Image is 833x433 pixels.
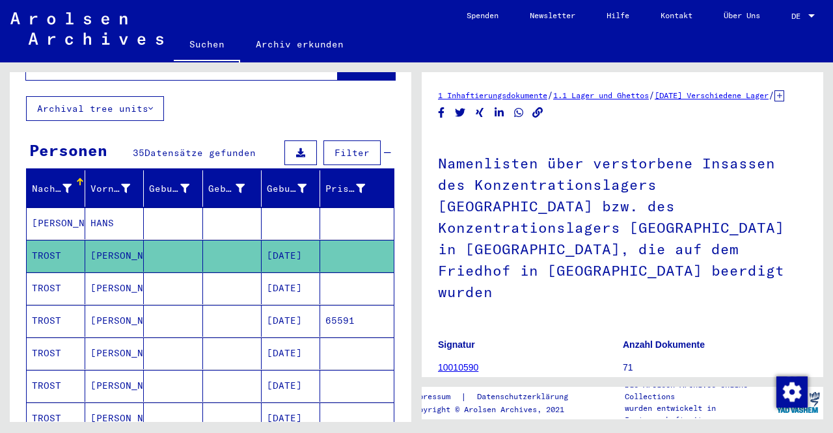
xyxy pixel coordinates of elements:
[325,182,365,196] div: Prisoner #
[26,96,164,121] button: Archival tree units
[90,182,130,196] div: Vorname
[769,89,774,101] span: /
[649,89,655,101] span: /
[262,240,320,272] mat-cell: [DATE]
[27,240,85,272] mat-cell: TROST
[262,370,320,402] mat-cell: [DATE]
[208,178,261,199] div: Geburt‏
[27,305,85,337] mat-cell: TROST
[149,178,205,199] div: Geburtsname
[409,390,461,404] a: Impressum
[85,207,144,239] mat-cell: HANS
[625,379,773,402] p: Die Arolsen Archives Online-Collections
[267,182,307,196] div: Geburtsdatum
[32,182,72,196] div: Nachname
[85,170,144,207] mat-header-cell: Vorname
[144,170,202,207] mat-header-cell: Geburtsname
[435,105,448,121] button: Share on Facebook
[85,370,144,402] mat-cell: [PERSON_NAME]
[85,272,144,304] mat-cell: [PERSON_NAME]
[240,29,359,60] a: Archiv erkunden
[262,337,320,369] mat-cell: [DATE]
[32,178,88,199] div: Nachname
[27,207,85,239] mat-cell: [PERSON_NAME]
[655,90,769,100] a: [DATE] Verschiedene Lager
[409,390,584,404] div: |
[27,370,85,402] mat-cell: TROST
[262,272,320,304] mat-cell: [DATE]
[174,29,240,62] a: Suchen
[262,305,320,337] mat-cell: [DATE]
[493,105,506,121] button: Share on LinkedIn
[547,89,553,101] span: /
[323,140,381,165] button: Filter
[203,170,262,207] mat-header-cell: Geburt‏
[335,147,370,159] span: Filter
[144,147,256,159] span: Datensätze gefunden
[454,105,467,121] button: Share on Twitter
[623,339,705,350] b: Anzahl Dokumente
[531,105,545,121] button: Copy link
[776,376,808,408] img: Zustimmung ändern
[791,12,806,21] span: DE
[85,337,144,369] mat-cell: [PERSON_NAME]
[774,386,823,419] img: yv_logo.png
[467,390,584,404] a: Datenschutzerklärung
[29,138,107,162] div: Personen
[90,178,146,199] div: Vorname
[27,170,85,207] mat-header-cell: Nachname
[85,305,144,337] mat-cell: [PERSON_NAME]
[267,178,323,199] div: Geburtsdatum
[512,105,526,121] button: Share on WhatsApp
[553,90,649,100] a: 1.1 Lager und Ghettos
[27,337,85,369] mat-cell: TROST
[10,12,163,45] img: Arolsen_neg.svg
[438,90,547,100] a: 1 Inhaftierungsdokumente
[320,170,394,207] mat-header-cell: Prisoner #
[409,404,584,415] p: Copyright © Arolsen Archives, 2021
[625,402,773,426] p: wurden entwickelt in Partnerschaft mit
[208,182,245,196] div: Geburt‏
[149,182,189,196] div: Geburtsname
[262,170,320,207] mat-header-cell: Geburtsdatum
[438,362,478,373] a: 10010590
[133,147,144,159] span: 35
[320,305,394,337] mat-cell: 65591
[438,339,475,350] b: Signatur
[623,361,807,374] p: 71
[438,133,807,319] h1: Namenlisten über verstorbene Insassen des Konzentrationslagers [GEOGRAPHIC_DATA] bzw. des Konzent...
[473,105,487,121] button: Share on Xing
[27,272,85,304] mat-cell: TROST
[85,240,144,272] mat-cell: [PERSON_NAME]
[325,178,381,199] div: Prisoner #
